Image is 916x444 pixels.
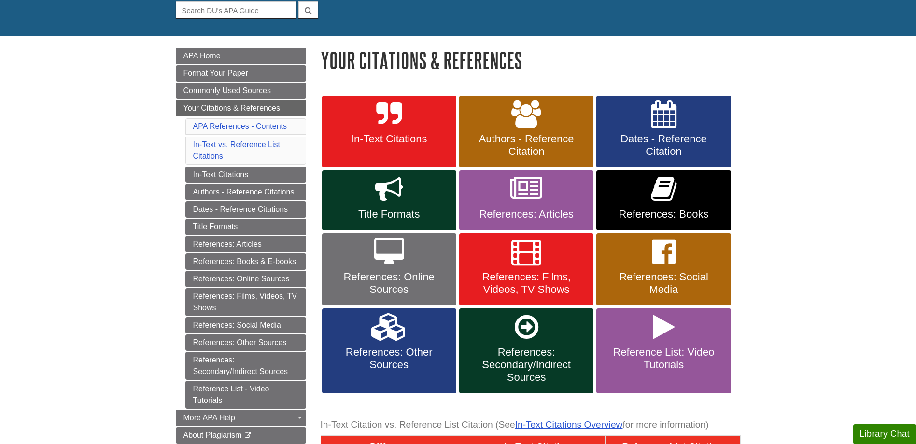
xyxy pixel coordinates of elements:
a: Reference List: Video Tutorials [596,308,731,393]
a: Dates - Reference Citation [596,96,731,168]
a: APA References - Contents [193,122,287,130]
a: References: Books [596,170,731,230]
caption: In-Text Citation vs. Reference List Citation (See for more information) [321,414,741,436]
span: References: Articles [466,208,586,221]
a: References: Secondary/Indirect Sources [185,352,306,380]
a: In-Text Citations Overview [515,419,623,430]
span: References: Social Media [604,271,723,296]
a: References: Social Media [596,233,731,305]
a: In-Text vs. Reference List Citations [193,140,281,160]
a: Your Citations & References [176,100,306,116]
a: References: Films, Videos, TV Shows [185,288,306,316]
a: Dates - Reference Citations [185,201,306,218]
span: Format Your Paper [183,69,248,77]
a: Title Formats [185,219,306,235]
a: Authors - Reference Citations [185,184,306,200]
a: References: Films, Videos, TV Shows [459,233,593,305]
span: Your Citations & References [183,104,280,112]
a: More APA Help [176,410,306,426]
span: References: Secondary/Indirect Sources [466,346,586,384]
a: References: Other Sources [322,308,456,393]
span: APA Home [183,52,221,60]
a: Commonly Used Sources [176,83,306,99]
a: About Plagiarism [176,427,306,444]
span: References: Other Sources [329,346,449,371]
h1: Your Citations & References [321,48,741,72]
a: References: Secondary/Indirect Sources [459,308,593,393]
input: Search DU's APA Guide [176,1,296,18]
a: APA Home [176,48,306,64]
a: Format Your Paper [176,65,306,82]
a: Reference List - Video Tutorials [185,381,306,409]
span: References: Films, Videos, TV Shows [466,271,586,296]
a: References: Books & E-books [185,253,306,270]
span: Commonly Used Sources [183,86,271,95]
a: Authors - Reference Citation [459,96,593,168]
span: About Plagiarism [183,431,242,439]
span: References: Books [604,208,723,221]
a: References: Online Sources [322,233,456,305]
a: References: Articles [459,170,593,230]
span: Authors - Reference Citation [466,133,586,158]
a: References: Articles [185,236,306,252]
span: In-Text Citations [329,133,449,145]
button: Library Chat [853,424,916,444]
a: References: Online Sources [185,271,306,287]
span: More APA Help [183,414,235,422]
span: Dates - Reference Citation [604,133,723,158]
a: In-Text Citations [322,96,456,168]
span: Title Formats [329,208,449,221]
a: Title Formats [322,170,456,230]
span: Reference List: Video Tutorials [604,346,723,371]
a: References: Other Sources [185,334,306,351]
a: In-Text Citations [185,166,306,183]
a: References: Social Media [185,317,306,333]
div: Guide Page Menu [176,48,306,444]
span: References: Online Sources [329,271,449,296]
i: This link opens in a new window [244,432,252,439]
